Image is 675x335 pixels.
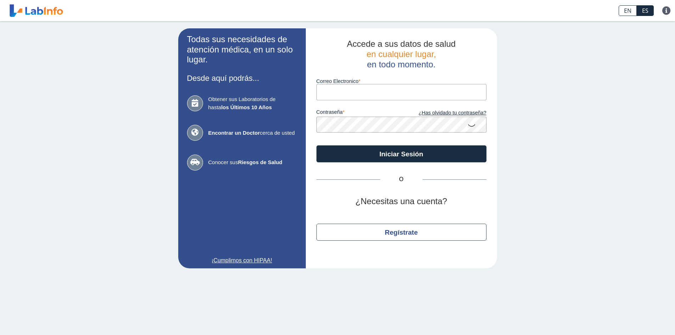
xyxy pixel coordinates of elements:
[367,60,435,69] span: en todo momento.
[637,5,654,16] a: ES
[316,109,401,117] label: contraseña
[208,158,297,167] span: Conocer sus
[347,39,456,49] span: Accede a sus datos de salud
[366,49,436,59] span: en cualquier lugar,
[208,130,260,136] b: Encontrar un Doctor
[187,34,297,65] h2: Todas sus necesidades de atención médica, en un solo lugar.
[316,78,486,84] label: Correo Electronico
[619,5,637,16] a: EN
[221,104,272,110] b: los Últimos 10 Años
[316,196,486,207] h2: ¿Necesitas una cuenta?
[316,145,486,162] button: Iniciar Sesión
[238,159,282,165] b: Riesgos de Salud
[316,224,486,241] button: Regístrate
[187,74,297,83] h3: Desde aquí podrás...
[401,109,486,117] a: ¿Has olvidado tu contraseña?
[187,256,297,265] a: ¡Cumplimos con HIPAA!
[208,129,297,137] span: cerca de usted
[380,175,423,184] span: O
[208,95,297,111] span: Obtener sus Laboratorios de hasta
